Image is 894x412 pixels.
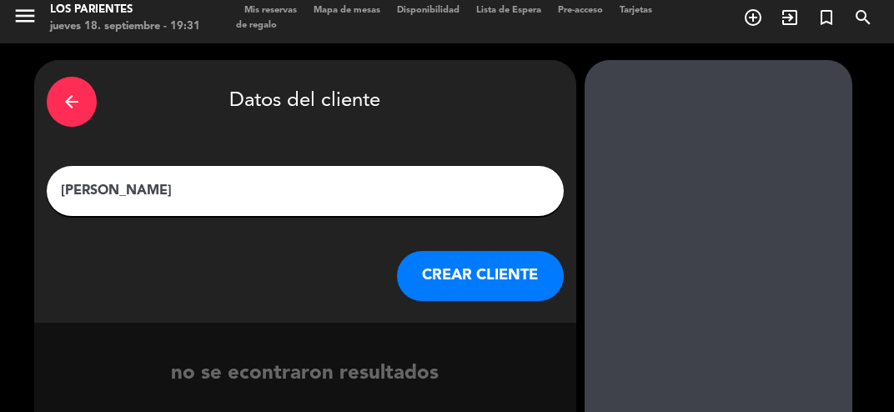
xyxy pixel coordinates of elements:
[62,92,82,112] i: arrow_back
[397,251,564,301] button: CREAR CLIENTE
[50,2,200,18] div: Los Parientes
[468,6,550,15] span: Lista de Espera
[34,358,576,390] div: no se econtraron resultados
[743,8,763,28] i: add_circle_outline
[13,3,38,34] button: menu
[816,8,836,28] i: turned_in_not
[389,6,468,15] span: Disponibilidad
[47,73,564,131] div: Datos del cliente
[550,6,611,15] span: Pre-acceso
[59,179,551,203] input: Escriba nombre, correo electrónico o número de teléfono...
[50,18,200,35] div: jueves 18. septiembre - 19:31
[305,6,389,15] span: Mapa de mesas
[236,6,305,15] span: Mis reservas
[13,3,38,28] i: menu
[853,8,873,28] i: search
[780,8,800,28] i: exit_to_app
